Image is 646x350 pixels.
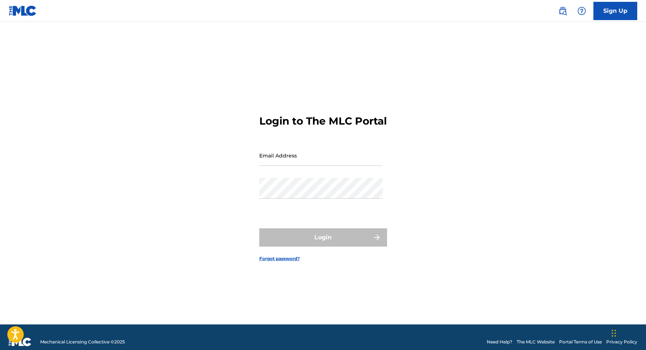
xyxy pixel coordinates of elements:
img: MLC Logo [9,5,37,16]
a: Sign Up [593,2,637,20]
iframe: Chat Widget [609,315,646,350]
a: Need Help? [487,339,512,345]
a: Privacy Policy [606,339,637,345]
a: Forgot password? [259,255,300,262]
a: Portal Terms of Use [559,339,602,345]
a: The MLC Website [517,339,555,345]
img: logo [9,338,31,346]
span: Mechanical Licensing Collective © 2025 [40,339,125,345]
h3: Login to The MLC Portal [259,115,387,128]
img: help [577,7,586,15]
a: Public Search [555,4,570,18]
div: Help [574,4,589,18]
div: Drag [612,322,616,344]
img: search [558,7,567,15]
